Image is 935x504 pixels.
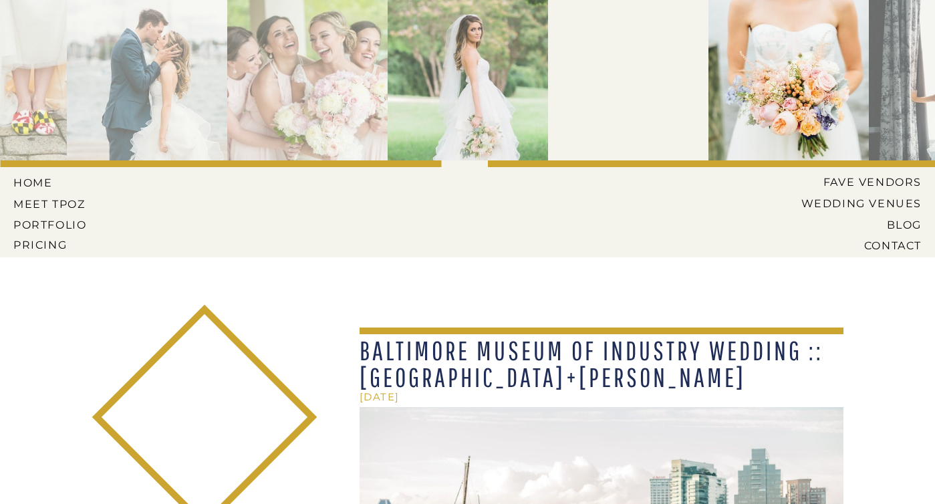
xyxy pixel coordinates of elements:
[812,176,922,188] a: Fave Vendors
[781,197,922,209] a: Wedding Venues
[791,219,922,231] a: BLOG
[13,219,90,231] a: PORTFOLIO
[360,391,593,403] h2: [DATE]
[817,239,922,251] a: CONTACT
[13,176,74,188] a: HOME
[13,198,86,210] a: MEET tPoz
[360,335,823,392] a: Baltimore Museum of Industry Wedding :: [GEOGRAPHIC_DATA]+[PERSON_NAME]
[13,239,90,251] a: Pricing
